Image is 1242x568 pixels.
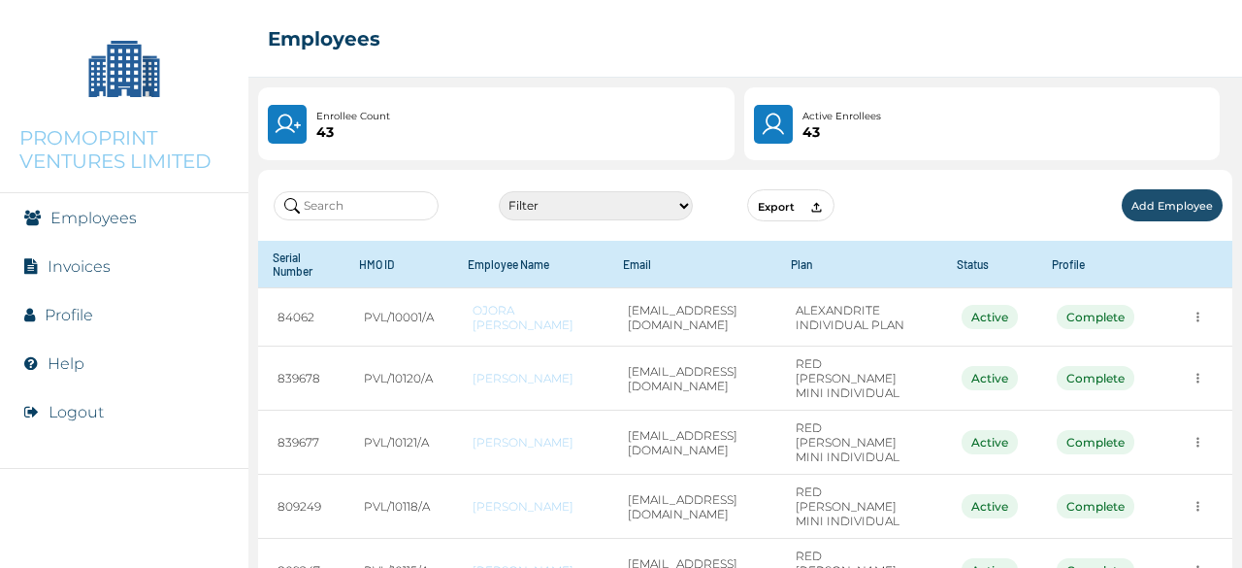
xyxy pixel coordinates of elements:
[1183,302,1213,332] button: more
[747,189,834,221] button: Export
[802,109,881,124] p: Active Enrollees
[268,27,380,50] h2: Employees
[344,241,453,288] th: HMO ID
[608,411,776,475] td: [EMAIL_ADDRESS][DOMAIN_NAME]
[258,347,344,411] td: 839678
[19,519,229,549] img: RelianceHMO's Logo
[344,288,453,347] td: PVL/10001/A
[608,475,776,539] td: [EMAIL_ADDRESS][DOMAIN_NAME]
[48,354,84,373] a: Help
[1057,494,1134,518] div: Complete
[258,241,344,288] th: Serial Number
[50,209,137,227] a: Employees
[962,430,1018,454] div: Active
[776,347,942,411] td: RED [PERSON_NAME] MINI INDIVIDUAL
[1057,305,1134,329] div: Complete
[258,475,344,539] td: 809249
[1122,189,1223,221] button: Add Employee
[760,111,788,138] img: User.4b94733241a7e19f64acd675af8f0752.svg
[1057,366,1134,390] div: Complete
[274,111,301,138] img: UserPlus.219544f25cf47e120833d8d8fc4c9831.svg
[1057,430,1134,454] div: Complete
[1037,241,1163,288] th: Profile
[19,126,229,173] p: PROMOPRINT VENTURES LIMITED
[473,499,589,514] a: [PERSON_NAME]
[49,403,104,421] button: Logout
[802,124,881,140] p: 43
[473,371,589,385] a: [PERSON_NAME]
[608,288,776,347] td: [EMAIL_ADDRESS][DOMAIN_NAME]
[473,303,589,332] a: OJORA [PERSON_NAME]
[1183,363,1213,393] button: more
[942,241,1037,288] th: Status
[473,435,589,450] a: [PERSON_NAME]
[776,241,942,288] th: Plan
[45,306,93,324] a: Profile
[962,494,1018,518] div: Active
[344,475,453,539] td: PVL/10118/A
[344,347,453,411] td: PVL/10120/A
[76,19,173,117] img: Company
[962,305,1018,329] div: Active
[453,241,608,288] th: Employee Name
[608,241,776,288] th: Email
[316,109,390,124] p: Enrollee Count
[608,347,776,411] td: [EMAIL_ADDRESS][DOMAIN_NAME]
[274,191,439,220] input: Search
[776,411,942,475] td: RED [PERSON_NAME] MINI INDIVIDUAL
[344,411,453,475] td: PVL/10121/A
[1183,491,1213,521] button: more
[48,257,111,276] a: Invoices
[316,124,390,140] p: 43
[258,288,344,347] td: 84062
[776,475,942,539] td: RED [PERSON_NAME] MINI INDIVIDUAL
[962,366,1018,390] div: Active
[1183,427,1213,457] button: more
[258,411,344,475] td: 839677
[776,288,942,347] td: ALEXANDRITE INDIVIDUAL PLAN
